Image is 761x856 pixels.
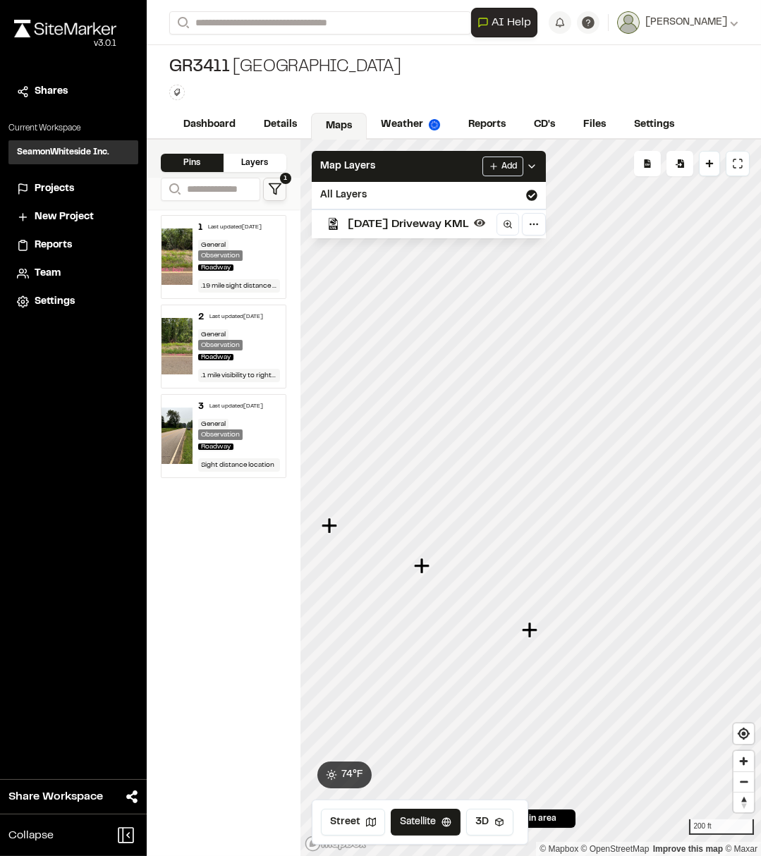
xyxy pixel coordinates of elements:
[300,140,761,856] canvas: Map
[35,266,61,281] span: Team
[497,213,519,236] a: Zoom to layer
[367,111,454,138] a: Weather
[198,401,204,413] div: 3
[208,224,262,232] div: Last updated [DATE]
[224,154,286,172] div: Layers
[17,146,109,159] h3: SeamonWhiteside Inc.
[35,294,75,310] span: Settings
[305,836,367,852] a: Mapbox logo
[471,214,488,231] button: Hide layer
[645,15,727,30] span: [PERSON_NAME]
[471,8,543,37] div: Open AI Assistant
[391,809,461,836] button: Satellite
[311,113,367,140] a: Maps
[198,329,229,340] div: General
[653,844,723,854] a: Map feedback
[429,119,440,130] img: precipai.png
[209,403,263,411] div: Last updated [DATE]
[161,154,224,172] div: Pins
[733,793,754,812] span: Reset bearing to north
[666,151,693,176] div: Import Pins into your project
[35,238,72,253] span: Reports
[617,11,738,34] button: [PERSON_NAME]
[327,218,339,230] img: kml_black_icon64.png
[312,182,546,209] div: All Layers
[280,173,291,184] span: 1
[35,209,94,225] span: New Project
[617,11,640,34] img: User
[17,266,130,281] a: Team
[8,827,54,844] span: Collapse
[198,354,233,360] span: Roadway
[620,111,688,138] a: Settings
[733,751,754,771] button: Zoom in
[569,111,620,138] a: Files
[162,318,193,374] img: file
[322,517,340,535] div: Map marker
[17,84,130,99] a: Shares
[169,85,185,100] button: Edit Tags
[169,11,195,35] button: Search
[540,844,578,854] a: Mapbox
[320,159,375,174] span: Map Layers
[317,762,372,788] button: 74°F
[198,240,229,250] div: General
[198,458,280,472] div: Sight distance location
[689,819,754,835] div: 200 ft
[198,429,243,440] div: Observation
[35,84,68,99] span: Shares
[581,844,650,854] a: OpenStreetMap
[169,111,250,138] a: Dashboard
[14,20,116,37] img: rebrand.png
[471,8,537,37] button: Open AI Assistant
[733,771,754,792] button: Zoom out
[209,313,263,322] div: Last updated [DATE]
[161,178,186,201] button: Search
[492,14,531,31] span: AI Help
[454,111,520,138] a: Reports
[466,809,513,836] button: 3D
[8,788,103,805] span: Share Workspace
[501,160,517,173] span: Add
[169,56,230,79] span: GR3411
[198,279,280,293] div: .19 mile sight distance to left and .125 to the right
[634,151,661,176] div: No pins available to export
[17,294,130,310] a: Settings
[263,178,286,201] button: 1
[198,311,204,324] div: 2
[321,809,385,836] button: Street
[14,37,116,50] div: Oh geez...please don't...
[198,221,202,234] div: 1
[169,56,401,79] div: [GEOGRAPHIC_DATA]
[198,250,243,261] div: Observation
[250,111,311,138] a: Details
[414,557,432,575] div: Map marker
[35,181,74,197] span: Projects
[198,444,233,450] span: Roadway
[733,792,754,812] button: Reset bearing to north
[198,264,233,271] span: Roadway
[522,621,540,640] div: Map marker
[8,122,138,135] p: Current Workspace
[162,228,193,285] img: file
[198,340,243,350] div: Observation
[482,157,523,176] button: Add
[162,408,193,464] img: file
[725,844,757,854] a: Maxar
[17,209,130,225] a: New Project
[198,369,280,382] div: .1 mile visibility to right and 354’ to left
[341,767,363,783] span: 74 ° F
[17,238,130,253] a: Reports
[520,111,569,138] a: CD's
[348,216,468,233] span: [DATE] Driveway KML
[504,812,556,825] span: 3 pins in area
[17,181,130,197] a: Projects
[733,723,754,744] button: Find my location
[198,419,229,429] div: General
